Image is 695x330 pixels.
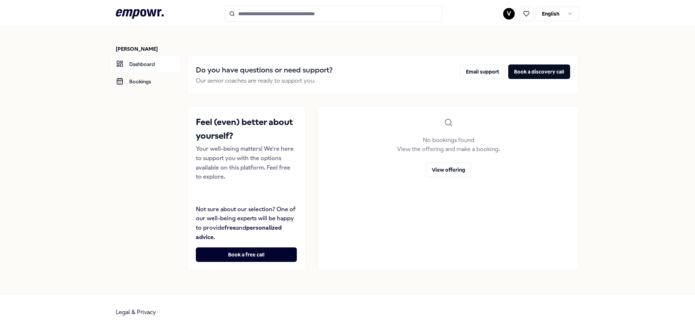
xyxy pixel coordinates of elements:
[508,64,570,79] button: Book a discovery call
[196,224,282,241] strong: personalized advice
[196,205,297,242] p: Not sure about our selection? One of our well-being experts will be happy to provide and .
[116,45,181,53] p: [PERSON_NAME]
[224,224,236,231] strong: free
[460,64,505,85] a: Email support
[426,163,471,177] button: View offering
[116,309,156,316] a: Legal & Privacy
[196,247,297,262] button: Book a free call
[503,8,515,20] button: V
[196,76,333,85] p: Our senior coaches are ready to support you.
[196,144,297,181] p: Your well-being matters! We're here to support you with the options available on this platform. F...
[225,6,442,22] input: Search for products, categories or subcategories
[110,55,181,73] a: Dashboard
[397,135,500,154] p: No bookings found View the offering and make a booking.
[460,64,505,79] button: Email support
[196,115,297,143] h2: Feel (even) better about yourself?
[196,64,333,76] h2: Do you have questions or need support?
[110,73,181,90] a: Bookings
